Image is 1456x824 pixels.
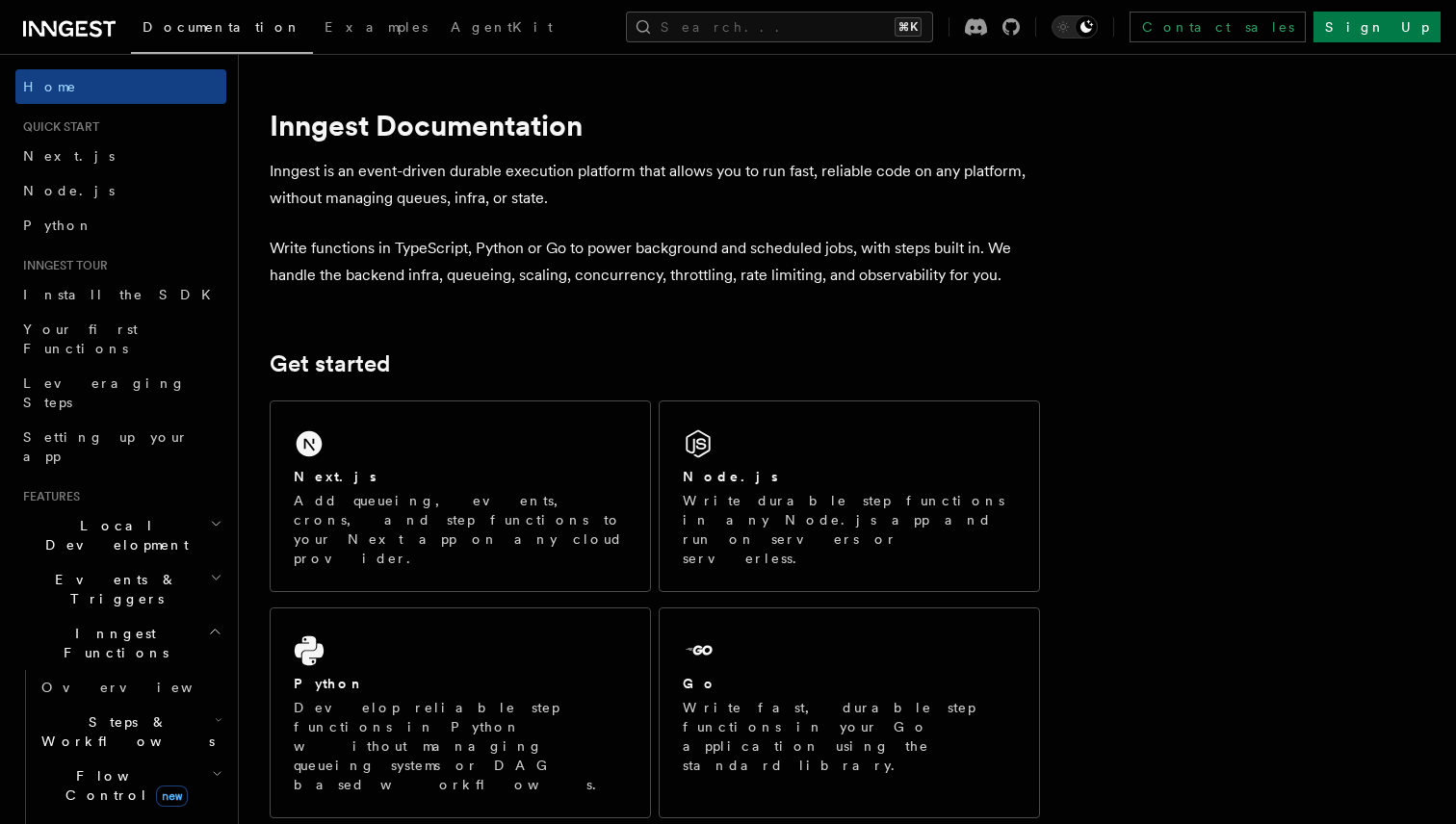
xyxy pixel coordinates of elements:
[15,570,210,608] span: Events & Triggers
[659,400,1040,592] a: Node.jsWrite durable step functions in any Node.js app and run on servers or serverless.
[15,208,226,243] a: Python
[683,674,717,693] h2: Go
[34,670,226,705] a: Overview
[270,350,390,377] a: Get started
[294,491,627,568] p: Add queueing, events, crons, and step functions to your Next app on any cloud provider.
[451,19,553,35] span: AgentKit
[15,508,226,562] button: Local Development
[131,6,313,54] a: Documentation
[439,6,564,52] a: AgentKit
[1052,15,1098,39] button: Toggle dark mode
[15,624,208,662] span: Inngest Functions
[156,785,188,807] span: new
[23,287,222,302] span: Install the SDK
[15,562,226,616] button: Events & Triggers
[23,218,93,233] span: Python
[683,698,1016,775] p: Write fast, durable step functions in your Go application using the standard library.
[15,312,226,366] a: Your first Functions
[15,119,99,135] span: Quick start
[1130,12,1306,42] a: Contact sales
[683,491,1016,568] p: Write durable step functions in any Node.js app and run on servers or serverless.
[270,158,1040,212] p: Inngest is an event-driven durable execution platform that allows you to run fast, reliable code ...
[15,258,108,273] span: Inngest tour
[1313,12,1441,42] a: Sign Up
[15,616,226,670] button: Inngest Functions
[270,235,1040,289] p: Write functions in TypeScript, Python or Go to power background and scheduled jobs, with steps bu...
[313,6,439,52] a: Examples
[895,17,922,37] kbd: ⌘K
[294,467,377,486] h2: Next.js
[659,607,1040,818] a: GoWrite fast, durable step functions in your Go application using the standard library.
[15,139,226,173] a: Next.js
[15,489,80,504] span: Features
[34,705,226,759] button: Steps & Workflows
[23,183,115,198] span: Node.js
[15,366,226,420] a: Leveraging Steps
[683,467,778,486] h2: Node.js
[143,19,301,35] span: Documentation
[34,712,215,751] span: Steps & Workflows
[270,400,651,592] a: Next.jsAdd queueing, events, crons, and step functions to your Next app on any cloud provider.
[34,759,226,812] button: Flow Controlnew
[23,322,138,356] span: Your first Functions
[325,19,428,35] span: Examples
[270,108,1040,142] h1: Inngest Documentation
[23,77,77,96] span: Home
[34,766,212,805] span: Flow Control
[294,698,627,794] p: Develop reliable step functions in Python without managing queueing systems or DAG based workflows.
[270,607,651,818] a: PythonDevelop reliable step functions in Python without managing queueing systems or DAG based wo...
[15,420,226,474] a: Setting up your app
[15,277,226,312] a: Install the SDK
[23,429,189,464] span: Setting up your app
[626,12,933,42] button: Search...⌘K
[15,173,226,208] a: Node.js
[23,148,115,164] span: Next.js
[15,516,210,554] span: Local Development
[23,375,186,410] span: Leveraging Steps
[294,674,365,693] h2: Python
[41,680,240,695] span: Overview
[15,69,226,104] a: Home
